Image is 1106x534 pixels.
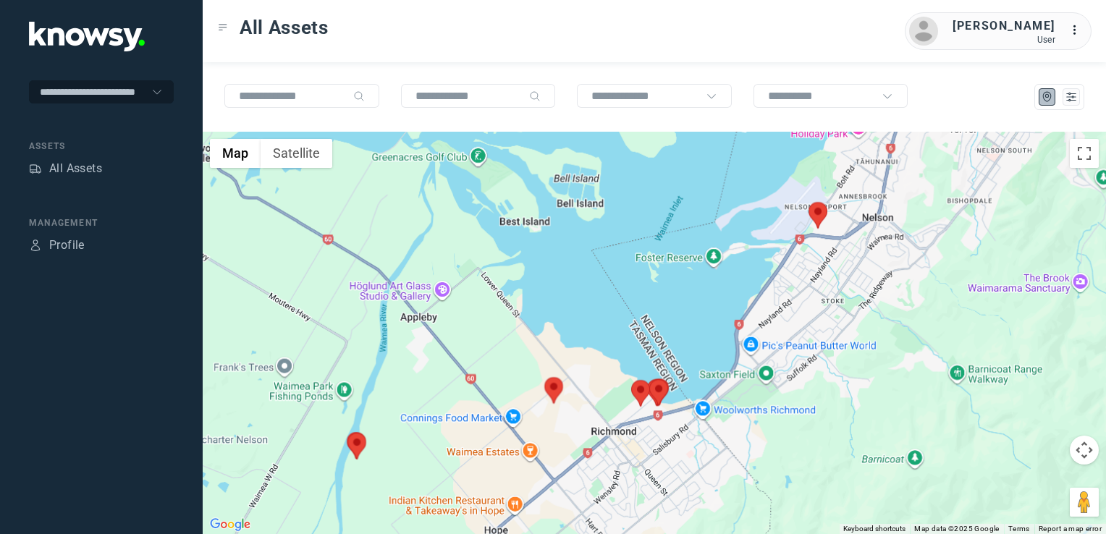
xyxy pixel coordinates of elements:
div: Search [529,90,541,102]
a: Open this area in Google Maps (opens a new window) [206,515,254,534]
img: Application Logo [29,22,145,51]
button: Show street map [210,139,261,168]
tspan: ... [1071,25,1085,35]
a: ProfileProfile [29,237,85,254]
span: All Assets [240,14,329,41]
div: : [1070,22,1087,39]
div: : [1070,22,1087,41]
div: Assets [29,140,174,153]
div: Search [353,90,365,102]
img: avatar.png [909,17,938,46]
button: Keyboard shortcuts [843,524,906,534]
button: Drag Pegman onto the map to open Street View [1070,488,1099,517]
div: [PERSON_NAME] [953,17,1055,35]
div: Toggle Menu [218,22,228,33]
a: Report a map error [1039,525,1102,533]
div: Profile [49,237,85,254]
div: Map [1041,90,1054,103]
div: Assets [29,162,42,175]
button: Show satellite imagery [261,139,332,168]
a: AssetsAll Assets [29,160,102,177]
div: List [1065,90,1078,103]
span: Map data ©2025 Google [914,525,999,533]
div: All Assets [49,160,102,177]
a: Terms (opens in new tab) [1008,525,1030,533]
img: Google [206,515,254,534]
button: Toggle fullscreen view [1070,139,1099,168]
div: Profile [29,239,42,252]
div: User [953,35,1055,45]
div: Management [29,216,174,229]
button: Map camera controls [1070,436,1099,465]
